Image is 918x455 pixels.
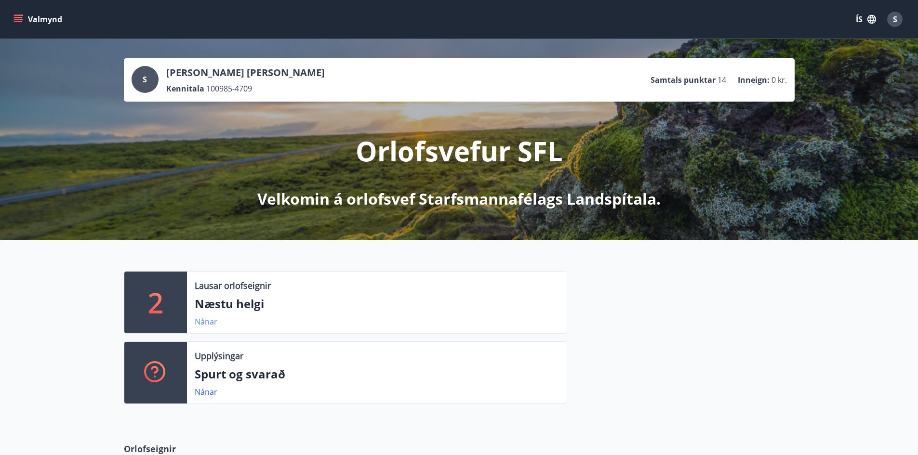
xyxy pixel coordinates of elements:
[195,350,243,362] p: Upplýsingar
[166,66,325,79] p: [PERSON_NAME] [PERSON_NAME]
[738,75,770,85] p: Inneign :
[143,74,147,85] span: S
[195,387,217,397] a: Nánar
[718,75,726,85] span: 14
[772,75,787,85] span: 0 kr.
[195,279,271,292] p: Lausar orlofseignir
[356,132,563,169] p: Orlofsvefur SFL
[206,83,252,94] span: 100985-4709
[148,284,163,321] p: 2
[883,8,906,31] button: S
[12,11,66,28] button: menu
[195,366,559,382] p: Spurt og svarað
[651,75,716,85] p: Samtals punktar
[851,11,881,28] button: ÍS
[195,316,217,327] a: Nánar
[195,296,559,312] p: Næstu helgi
[257,188,661,209] p: Velkomin á orlofsvef Starfsmannafélags Landspítala.
[124,442,176,455] span: Orlofseignir
[166,83,204,94] p: Kennitala
[893,14,897,25] span: S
